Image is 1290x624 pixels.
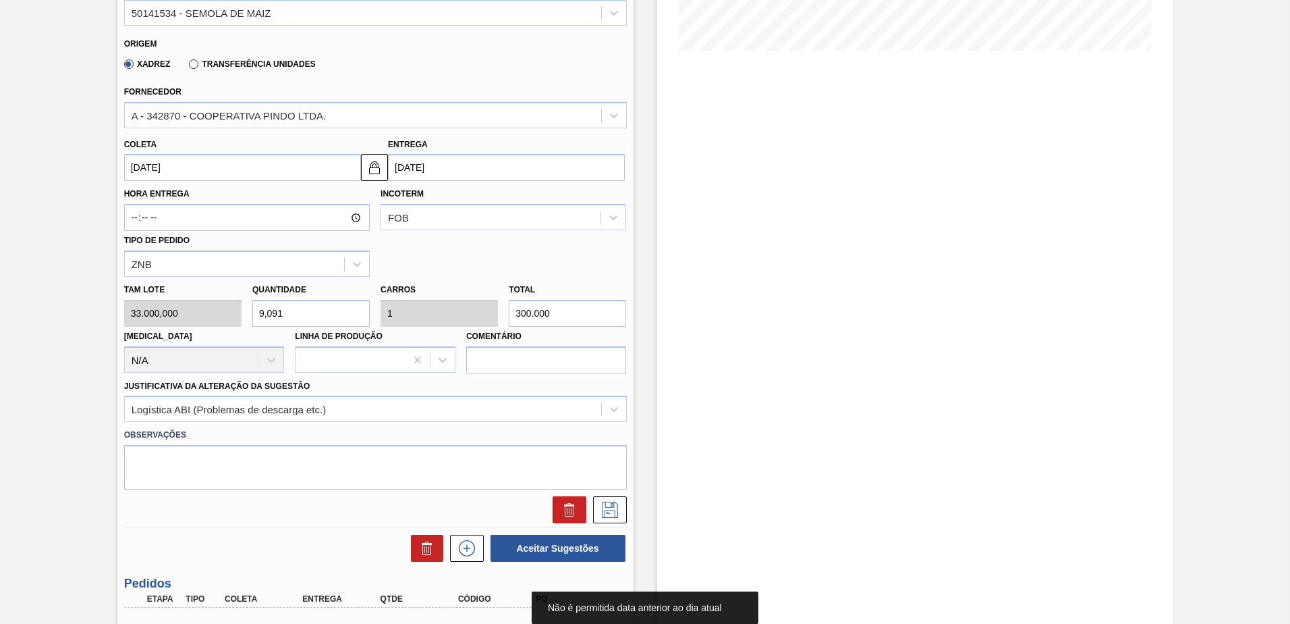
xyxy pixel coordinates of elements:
div: Tipo [182,594,223,604]
label: Transferência Unidades [189,59,315,69]
label: Quantidade [252,285,306,294]
div: Código [455,594,542,604]
label: Comentário [466,327,627,346]
span: Não é permitida data anterior ao dia atual [548,602,722,613]
label: Tam lote [124,280,242,300]
div: Logística ABI (Problemas de descarga etc.) [132,404,326,415]
div: Coleta [221,594,308,604]
div: Aceitar Sugestões [484,534,627,563]
h3: Pedidos [124,577,627,591]
label: Hora Entrega [124,184,370,204]
label: Fornecedor [124,87,181,97]
label: Origem [124,39,157,49]
div: Entrega [299,594,386,604]
div: Nova sugestão [443,535,484,562]
div: 50141534 - SEMOLA DE MAIZ [132,7,271,18]
div: A - 342870 - COOPERATIVA PINDO LTDA. [132,109,326,121]
div: Excluir Sugestão [546,496,586,523]
label: Observações [124,425,627,445]
button: Aceitar Sugestões [490,535,625,562]
div: Salvar Sugestão [586,496,627,523]
label: Justificativa da Alteração da Sugestão [124,382,310,391]
div: ZNB [132,258,152,269]
div: FOB [388,212,409,224]
label: Incoterm [381,189,424,199]
label: Xadrez [124,59,171,69]
label: Linha de Produção [295,332,383,341]
input: dd/mm/yyyy [124,154,361,181]
label: Carros [381,285,416,294]
input: dd/mm/yyyy [388,154,625,181]
label: Entrega [388,140,428,149]
img: locked [366,159,383,176]
div: Excluir Sugestões [404,535,443,562]
label: Total [509,285,535,294]
label: [MEDICAL_DATA] [124,332,192,341]
button: locked [361,154,388,181]
label: Coleta [124,140,157,149]
label: Tipo de pedido [124,236,190,245]
div: Etapa [144,594,184,604]
div: Qtde [377,594,464,604]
